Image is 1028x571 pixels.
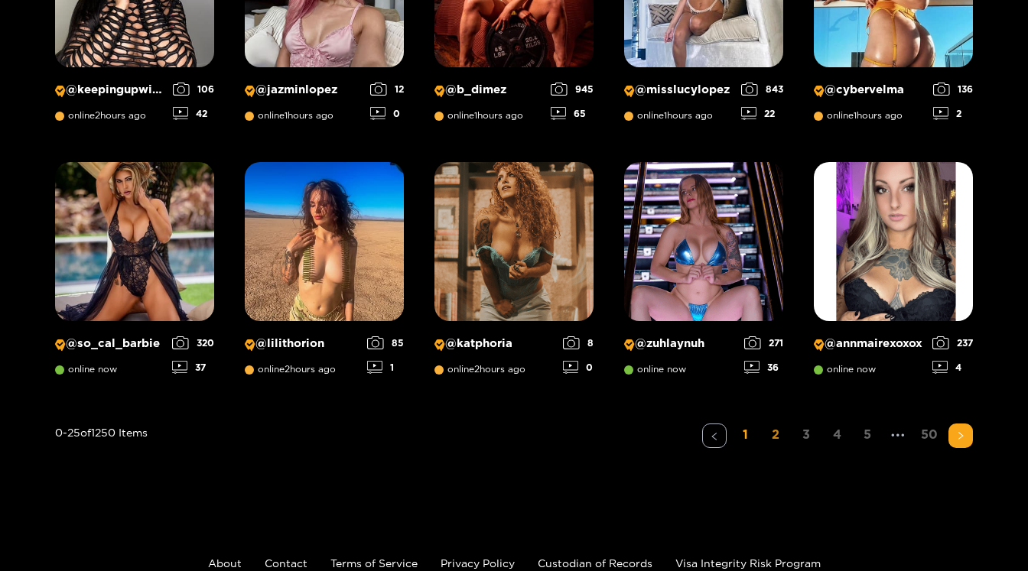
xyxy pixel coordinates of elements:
img: Creator Profile Image: katphoria [434,162,594,321]
a: Visa Integrity Risk Program [675,557,821,569]
div: 8 [563,336,594,349]
p: @ katphoria [434,336,555,351]
a: Creator Profile Image: lilithorion@lilithoriononline2hours ago851 [245,162,404,385]
li: 50 [916,423,942,448]
div: 37 [172,361,214,374]
div: 1 [367,361,404,374]
button: right [948,423,973,448]
li: 1 [733,423,757,448]
div: 106 [173,83,214,96]
div: 0 [370,107,404,120]
span: online 1 hours ago [434,110,523,121]
div: 136 [933,83,973,96]
a: 2 [763,423,788,446]
a: Creator Profile Image: katphoria@katphoriaonline2hours ago80 [434,162,594,385]
div: 65 [551,107,594,120]
p: @ keepingupwithmo [55,83,165,97]
span: online 2 hours ago [434,364,525,375]
div: 0 [563,361,594,374]
img: Creator Profile Image: zuhlaynuh [624,162,783,321]
a: 1 [733,423,757,446]
a: Creator Profile Image: annmairexoxox@annmairexoxoxonline now2374 [814,162,973,385]
p: @ b_dimez [434,83,543,97]
span: online now [55,364,117,375]
span: ••• [886,423,910,448]
a: Contact [265,557,307,569]
div: 12 [370,83,404,96]
a: Creator Profile Image: so_cal_barbie@so_cal_barbieonline now32037 [55,162,214,385]
div: 22 [741,107,783,120]
span: right [956,431,965,440]
li: Next 5 Pages [886,423,910,448]
a: Privacy Policy [441,557,515,569]
a: Terms of Service [330,557,418,569]
div: 843 [741,83,783,96]
p: @ zuhlaynuh [624,336,737,351]
span: left [710,432,719,441]
a: Custodian of Records [538,557,652,569]
li: 2 [763,423,788,448]
p: @ annmairexoxox [814,336,925,351]
a: 50 [916,423,942,446]
p: @ lilithorion [245,336,359,351]
div: 0 - 25 of 1250 items [55,423,148,509]
li: Next Page [948,423,973,448]
span: online 2 hours ago [245,364,336,375]
span: online 1 hours ago [245,110,333,121]
p: @ jazminlopez [245,83,363,97]
div: 42 [173,107,214,120]
div: 4 [932,361,973,374]
span: online now [814,364,876,375]
div: 320 [172,336,214,349]
li: 3 [794,423,818,448]
a: About [208,557,242,569]
p: @ so_cal_barbie [55,336,164,351]
button: left [702,423,727,448]
span: online 1 hours ago [624,110,713,121]
p: @ cybervelma [814,83,926,97]
a: 5 [855,423,880,446]
span: online now [624,364,686,375]
img: Creator Profile Image: so_cal_barbie [55,162,214,321]
img: Creator Profile Image: lilithorion [245,162,404,321]
div: 85 [367,336,404,349]
a: Creator Profile Image: zuhlaynuh@zuhlaynuhonline now27136 [624,162,783,385]
div: 271 [744,336,783,349]
span: online 1 hours ago [814,110,903,121]
li: Previous Page [702,423,727,448]
div: 945 [551,83,594,96]
div: 237 [932,336,973,349]
div: 2 [933,107,973,120]
p: @ misslucylopez [624,83,734,97]
img: Creator Profile Image: annmairexoxox [814,162,973,321]
a: 4 [825,423,849,446]
li: 5 [855,423,880,448]
a: 3 [794,423,818,446]
span: online 2 hours ago [55,110,146,121]
div: 36 [744,361,783,374]
li: 4 [825,423,849,448]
